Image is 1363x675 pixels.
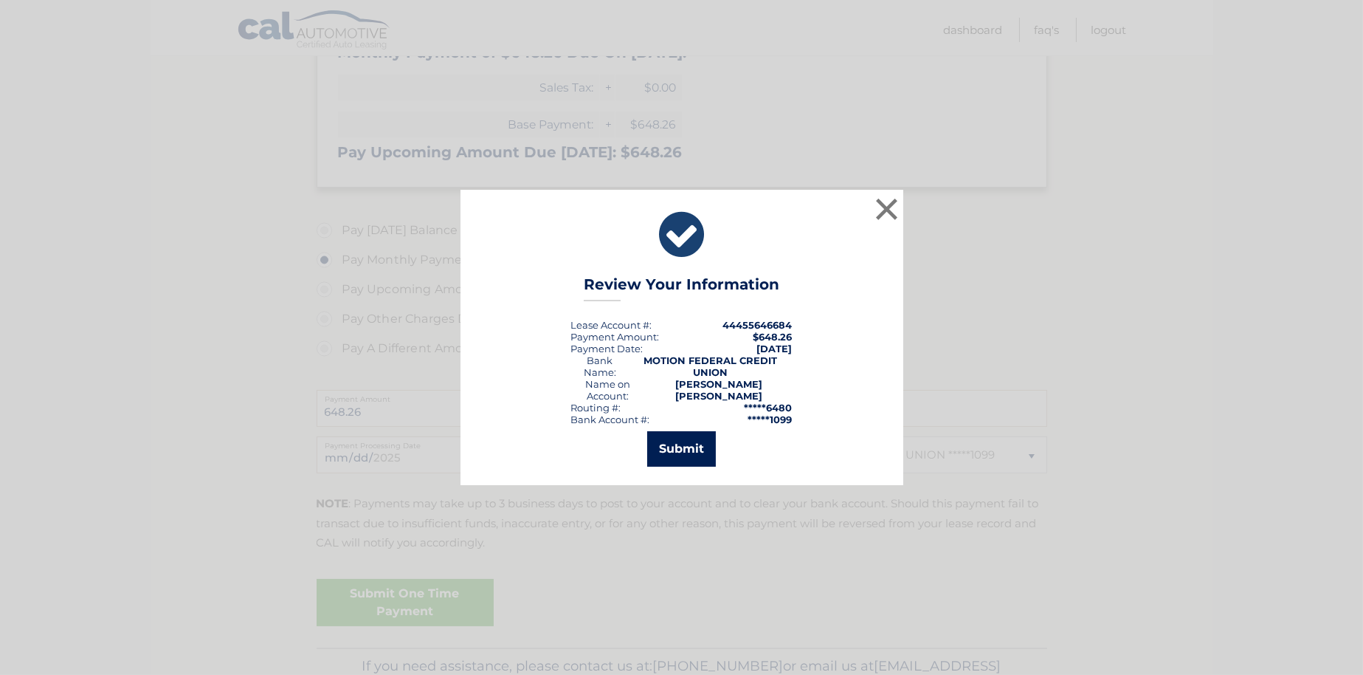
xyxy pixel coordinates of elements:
[571,343,643,354] div: :
[571,343,641,354] span: Payment Date
[723,319,793,331] strong: 44455646684
[571,414,650,425] div: Bank Account #:
[753,331,793,343] span: $648.26
[584,275,779,301] h3: Review Your Information
[571,354,629,378] div: Bank Name:
[643,354,777,378] strong: MOTION FEDERAL CREDIT UNION
[675,378,762,402] strong: [PERSON_NAME] [PERSON_NAME]
[571,402,621,414] div: Routing #:
[571,331,660,343] div: Payment Amount:
[571,319,652,331] div: Lease Account #:
[757,343,793,354] span: [DATE]
[647,431,716,467] button: Submit
[571,378,646,402] div: Name on Account:
[872,194,902,224] button: ×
